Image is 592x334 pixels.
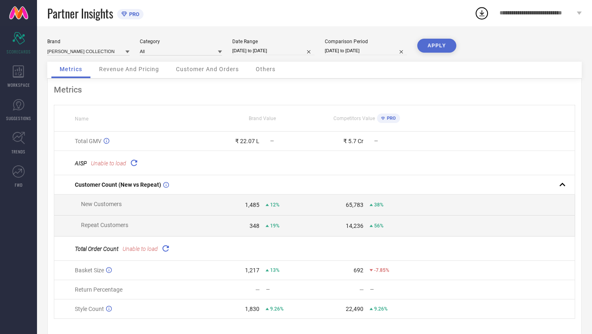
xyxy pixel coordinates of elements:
span: — [270,138,274,144]
div: 1,485 [245,202,259,208]
div: Category [140,39,222,44]
span: TRENDS [12,148,25,155]
span: Total Order Count [75,246,118,252]
span: Brand Value [249,116,276,121]
div: — [359,286,364,293]
span: Customer And Orders [176,66,239,72]
span: 9.26% [374,306,388,312]
span: 9.26% [270,306,284,312]
div: 1,830 [245,306,259,312]
div: Open download list [474,6,489,21]
span: Metrics [60,66,82,72]
span: Name [75,116,88,122]
div: 22,490 [346,306,363,312]
span: PRO [385,116,396,121]
span: Partner Insights [47,5,113,22]
span: — [374,138,378,144]
div: — [370,287,418,292]
div: 348 [250,223,259,229]
div: ₹ 22.07 L [235,138,259,144]
span: 19% [270,223,280,229]
div: Reload "AISP" [128,157,140,169]
div: 692 [354,267,363,274]
span: Unable to load [91,160,126,167]
span: Unable to load [123,246,158,252]
div: Reload "Total Order Count " [160,243,171,254]
span: 38% [374,202,384,208]
div: 14,236 [346,223,363,229]
div: 65,783 [346,202,363,208]
span: 56% [374,223,384,229]
button: APPLY [417,39,456,53]
span: 12% [270,202,280,208]
div: Comparison Period [325,39,407,44]
span: Competitors Value [333,116,375,121]
span: Style Count [75,306,104,312]
span: SCORECARDS [7,49,31,55]
span: SUGGESTIONS [6,115,31,121]
div: — [266,287,314,292]
input: Select date range [232,46,314,55]
span: PRO [127,11,139,17]
div: 1,217 [245,267,259,274]
div: Brand [47,39,129,44]
span: 13% [270,267,280,273]
span: Return Percentage [75,286,123,293]
span: Basket Size [75,267,104,274]
input: Select comparison period [325,46,407,55]
span: FWD [15,182,23,188]
span: WORKSPACE [7,82,30,88]
div: ₹ 5.7 Cr [343,138,363,144]
span: -7.85% [374,267,389,273]
div: Date Range [232,39,314,44]
span: New Customers [81,201,122,207]
span: Revenue And Pricing [99,66,159,72]
span: Others [256,66,275,72]
div: Metrics [54,85,575,95]
span: Repeat Customers [81,222,128,228]
div: — [255,286,260,293]
span: AISP [75,160,87,167]
span: Total GMV [75,138,102,144]
span: Customer Count (New vs Repeat) [75,181,161,188]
